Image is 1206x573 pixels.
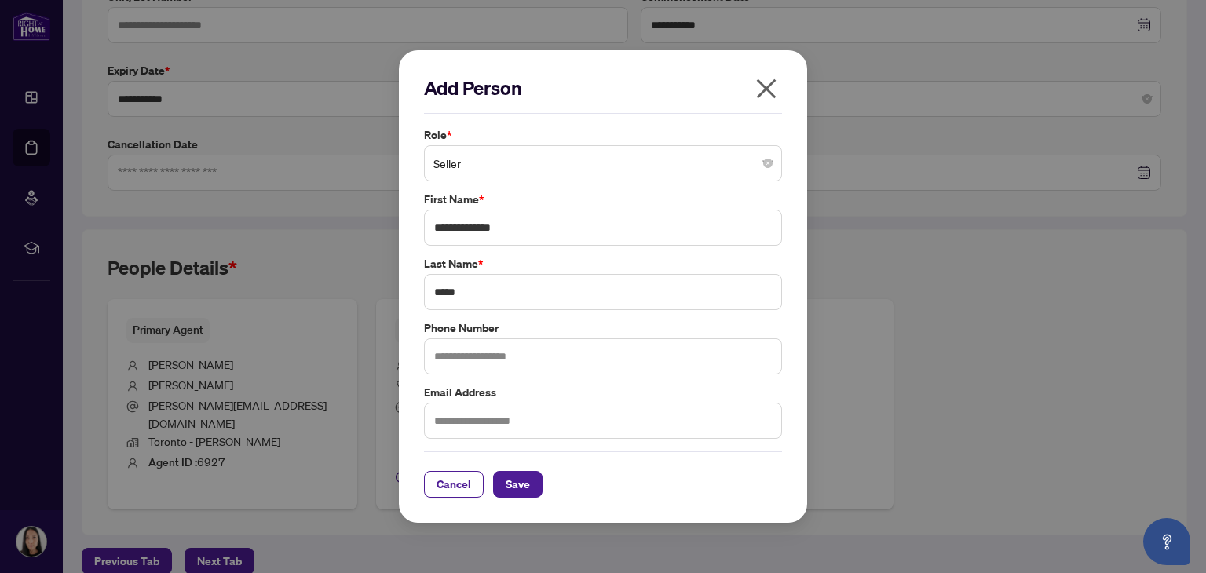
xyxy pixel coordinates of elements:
[424,319,782,337] label: Phone Number
[754,76,779,101] span: close
[424,255,782,272] label: Last Name
[1143,518,1190,565] button: Open asap
[506,472,530,497] span: Save
[493,471,543,498] button: Save
[424,75,782,100] h2: Add Person
[424,191,782,208] label: First Name
[763,159,773,168] span: close-circle
[424,384,782,401] label: Email Address
[424,126,782,144] label: Role
[424,471,484,498] button: Cancel
[437,472,471,497] span: Cancel
[433,148,773,178] span: Seller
